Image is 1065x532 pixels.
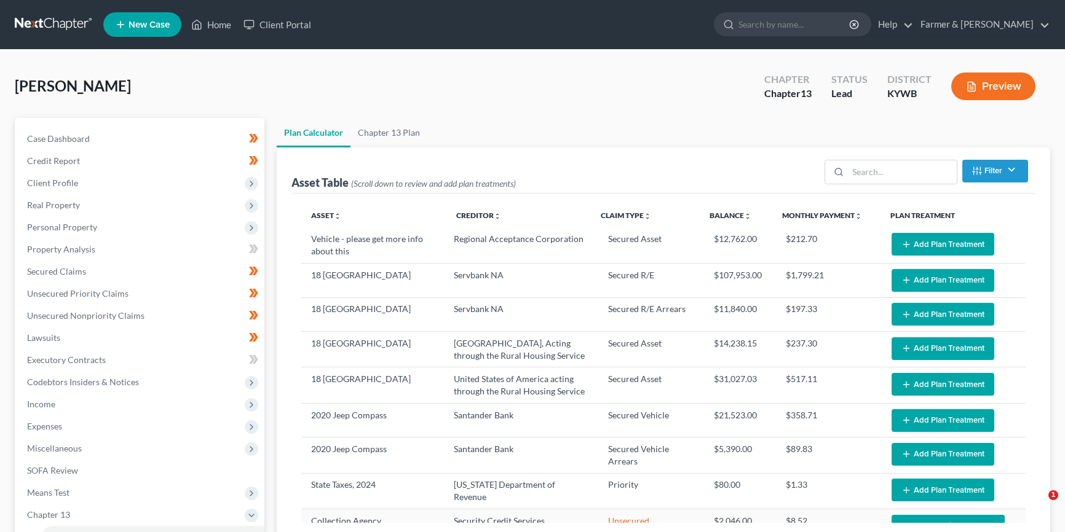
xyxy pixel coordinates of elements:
a: Unsecured Nonpriority Claims [17,305,264,327]
td: $517.11 [776,367,882,403]
td: Servbank NA [444,297,598,331]
div: Status [831,72,868,87]
span: Secured Claims [27,266,86,276]
td: Servbank NA [444,264,598,297]
th: Plan Treatment [881,203,1026,228]
button: Preview [951,72,1035,100]
td: $31,027.03 [704,367,776,403]
button: Add Plan Treatment [892,373,994,396]
td: $80.00 [704,473,776,509]
td: $237.30 [776,332,882,367]
a: Help [872,14,913,36]
td: 2020 Jeep Compass [301,403,444,437]
a: Chapter 13 Plan [350,118,427,147]
button: Filter [962,160,1028,182]
input: Search by name... [738,13,851,36]
div: Chapter [764,72,812,87]
button: Add Plan Treatment [892,409,994,432]
td: Secured Asset [598,367,704,403]
td: $1.33 [776,473,882,509]
button: Add Plan Treatment [892,269,994,292]
div: KYWB [887,87,932,101]
span: (Scroll down to review and add plan treatments) [351,178,516,189]
div: Asset Table [291,175,516,190]
iframe: Intercom live chat [1023,490,1053,520]
span: Chapter 13 [27,509,70,520]
td: 18 [GEOGRAPHIC_DATA] [301,367,444,403]
input: Search... [848,160,957,184]
td: $197.33 [776,297,882,331]
button: Add Plan Treatment [892,479,994,501]
td: $14,238.15 [704,332,776,367]
button: Add Plan Treatment [892,303,994,326]
span: Property Analysis [27,244,95,254]
span: 13 [801,87,812,99]
td: $5,390.00 [704,437,776,473]
td: $212.70 [776,228,882,264]
td: Santander Bank [444,437,598,473]
td: $1,799.21 [776,264,882,297]
td: $89.83 [776,437,882,473]
span: Unsecured Priority Claims [27,288,129,299]
td: Vehicle - please get more info about this [301,228,444,264]
td: Priority [598,473,704,509]
a: Home [185,14,237,36]
td: $358.71 [776,403,882,437]
a: Monthly Paymentunfold_more [782,211,862,220]
span: Income [27,399,55,409]
td: Regional Acceptance Corporation [444,228,598,264]
td: Secured R/E Arrears [598,297,704,331]
span: Executory Contracts [27,354,106,365]
td: 2020 Jeep Compass [301,437,444,473]
td: Secured Asset [598,332,704,367]
a: Farmer & [PERSON_NAME] [914,14,1050,36]
td: 18 [GEOGRAPHIC_DATA] [301,264,444,297]
span: Personal Property [27,222,97,232]
a: Assetunfold_more [311,211,341,220]
td: $12,762.00 [704,228,776,264]
div: District [887,72,932,87]
span: Lawsuits [27,332,60,343]
i: unfold_more [855,213,862,220]
i: unfold_more [644,213,651,220]
td: United States of America acting through the Rural Housing Service [444,367,598,403]
td: Secured Vehicle Arrears [598,437,704,473]
div: Chapter [764,87,812,101]
i: unfold_more [744,213,751,220]
td: Secured Vehicle [598,403,704,437]
a: Creditorunfold_more [456,211,501,220]
td: $21,523.00 [704,403,776,437]
a: Case Dashboard [17,128,264,150]
td: 18 [GEOGRAPHIC_DATA] [301,332,444,367]
span: Miscellaneous [27,443,82,453]
button: Add Plan Treatment [892,233,994,256]
td: $11,840.00 [704,297,776,331]
button: Add Plan Treatment [892,337,994,360]
a: Plan Calculator [277,118,350,147]
span: Expenses [27,421,62,431]
span: Case Dashboard [27,133,90,144]
i: unfold_more [334,213,341,220]
span: SOFA Review [27,465,78,475]
span: New Case [129,20,170,29]
span: [PERSON_NAME] [15,77,131,95]
td: Secured Asset [598,228,704,264]
button: Add Plan Treatment [892,443,994,466]
i: unfold_more [494,213,501,220]
span: Codebtors Insiders & Notices [27,377,139,387]
td: [US_STATE] Department of Revenue [444,473,598,509]
td: [GEOGRAPHIC_DATA], Acting through the Rural Housing Service [444,332,598,367]
span: Client Profile [27,178,78,188]
span: Real Property [27,200,80,210]
td: Santander Bank [444,403,598,437]
div: Lead [831,87,868,101]
a: Claim Typeunfold_more [601,211,651,220]
td: State Taxes, 2024 [301,473,444,509]
a: Property Analysis [17,238,264,260]
a: Secured Claims [17,260,264,283]
a: Unsecured Priority Claims [17,283,264,305]
a: Credit Report [17,150,264,172]
td: 18 [GEOGRAPHIC_DATA] [301,297,444,331]
span: Means Test [27,487,69,498]
td: Secured R/E [598,264,704,297]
